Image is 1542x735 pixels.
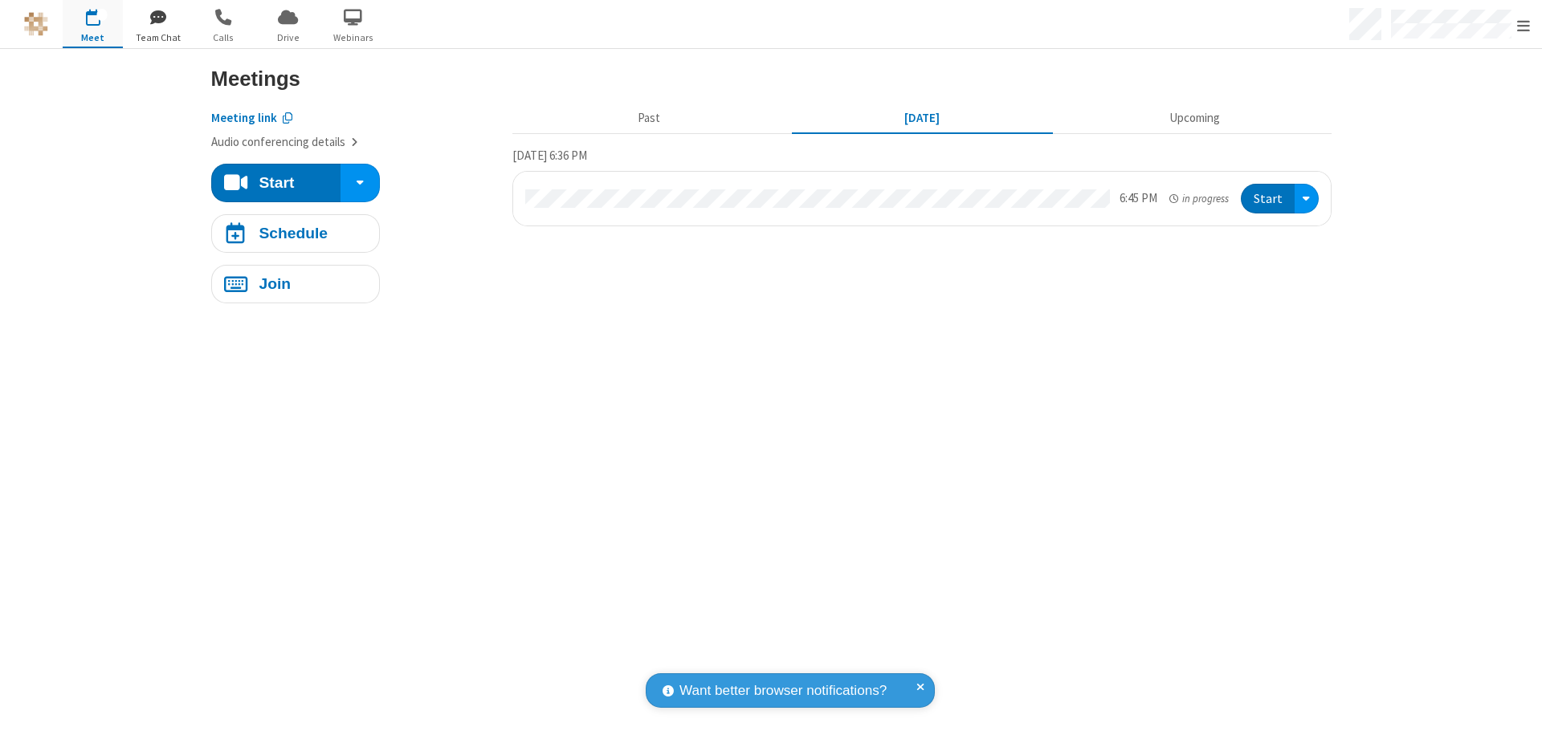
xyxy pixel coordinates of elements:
[24,12,48,36] img: QA Selenium DO NOT DELETE OR CHANGE
[679,680,887,701] span: Want better browser notifications?
[1169,191,1228,206] em: in progress
[211,97,500,152] section: Account details
[512,148,587,163] span: [DATE] 6:36 PM
[791,104,1052,134] button: [DATE]
[258,30,318,45] span: Drive
[259,276,291,291] h4: Join
[63,30,123,45] span: Meet
[211,265,380,303] button: Join
[211,110,277,125] span: Copy my meeting room link
[341,164,379,202] div: Start conference options
[323,30,383,45] span: Webinars
[259,175,294,190] h4: Start
[96,9,107,21] div: 1
[518,104,779,134] button: Past
[128,30,188,45] span: Team Chat
[211,164,342,202] button: Start
[211,214,380,253] button: Schedule
[1064,104,1325,134] button: Upcoming
[1241,184,1295,213] button: Start
[259,225,328,241] h4: Schedule
[211,133,358,152] button: Audio conferencing details
[1120,189,1157,208] div: 6:45 PM
[211,109,293,128] button: Copy my meeting room link
[1295,184,1319,213] div: Open menu
[193,30,253,45] span: Calls
[512,146,1332,226] section: Today's Meetings
[211,67,1332,90] h3: Meetings
[1502,693,1530,724] iframe: Chat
